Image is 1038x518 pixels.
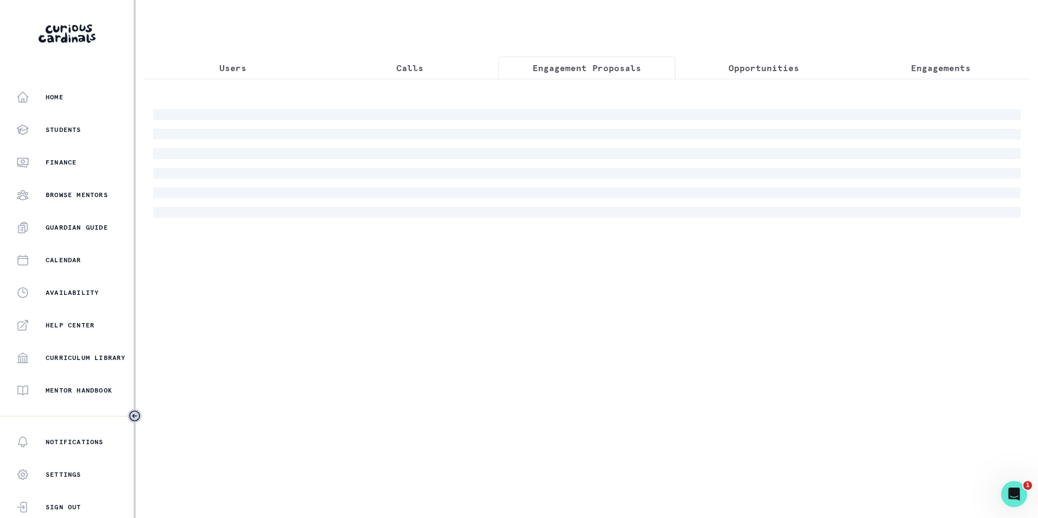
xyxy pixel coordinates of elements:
[533,61,641,74] p: Engagement Proposals
[1023,481,1032,490] span: 1
[128,409,142,423] button: Toggle sidebar
[46,125,81,134] p: Students
[46,93,64,102] p: Home
[396,61,423,74] p: Calls
[39,24,96,43] img: Curious Cardinals Logo
[46,158,77,167] p: Finance
[911,61,971,74] p: Engagements
[46,223,108,232] p: Guardian Guide
[1001,481,1027,507] iframe: Intercom live chat
[46,256,81,264] p: Calendar
[46,288,99,297] p: Availability
[46,353,126,362] p: Curriculum Library
[46,470,81,479] p: Settings
[46,191,108,199] p: Browse Mentors
[219,61,246,74] p: Users
[46,386,112,395] p: Mentor Handbook
[46,321,94,330] p: Help Center
[729,61,799,74] p: Opportunities
[46,503,81,511] p: Sign Out
[46,438,104,446] p: Notifications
